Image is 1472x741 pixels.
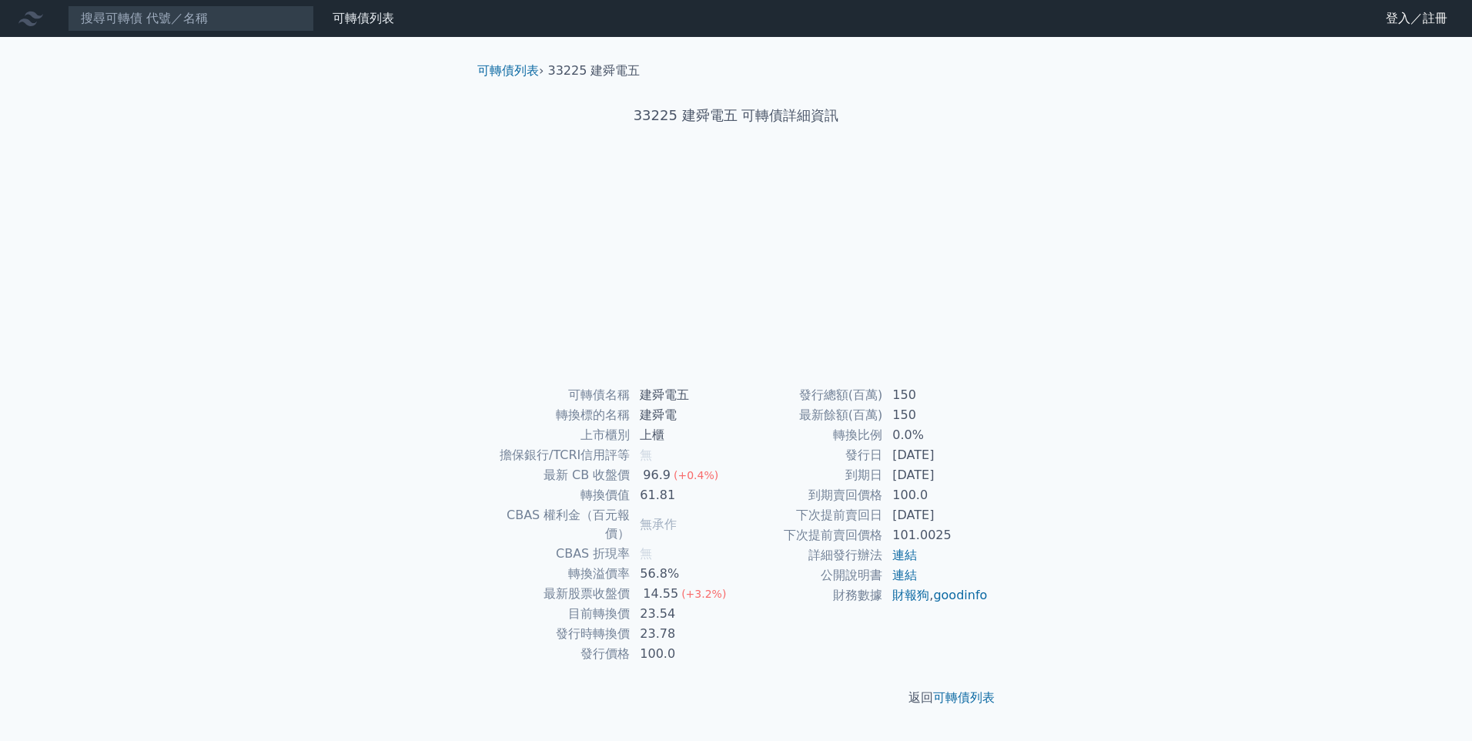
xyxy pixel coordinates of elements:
[640,546,652,561] span: 無
[483,425,631,445] td: 上市櫃別
[736,525,883,545] td: 下次提前賣回價格
[483,505,631,544] td: CBAS 權利金（百元報價）
[883,465,989,485] td: [DATE]
[933,690,995,705] a: 可轉債列表
[477,63,539,78] a: 可轉債列表
[640,466,674,484] div: 96.9
[736,405,883,425] td: 最新餘額(百萬)
[736,445,883,465] td: 發行日
[883,385,989,405] td: 150
[883,505,989,525] td: [DATE]
[548,62,641,80] li: 33225 建舜電五
[631,644,736,664] td: 100.0
[736,545,883,565] td: 詳細發行辦法
[736,425,883,445] td: 轉換比例
[483,385,631,405] td: 可轉債名稱
[483,644,631,664] td: 發行價格
[640,517,677,531] span: 無承作
[483,465,631,485] td: 最新 CB 收盤價
[883,425,989,445] td: 0.0%
[736,505,883,525] td: 下次提前賣回日
[736,465,883,485] td: 到期日
[465,105,1007,126] h1: 33225 建舜電五 可轉債詳細資訊
[483,604,631,624] td: 目前轉換價
[483,445,631,465] td: 擔保銀行/TCRI信用評等
[883,585,989,605] td: ,
[892,548,917,562] a: 連結
[631,624,736,644] td: 23.78
[736,565,883,585] td: 公開說明書
[483,485,631,505] td: 轉換價值
[483,564,631,584] td: 轉換溢價率
[333,11,394,25] a: 可轉債列表
[631,564,736,584] td: 56.8%
[674,469,718,481] span: (+0.4%)
[681,588,726,600] span: (+3.2%)
[736,385,883,405] td: 發行總額(百萬)
[477,62,544,80] li: ›
[892,588,929,602] a: 財報狗
[736,485,883,505] td: 到期賣回價格
[483,584,631,604] td: 最新股票收盤價
[483,405,631,425] td: 轉換標的名稱
[1373,6,1460,31] a: 登入／註冊
[883,525,989,545] td: 101.0025
[933,588,987,602] a: goodinfo
[640,585,681,603] div: 14.55
[465,689,1007,707] p: 返回
[640,448,652,462] span: 無
[631,405,736,425] td: 建舜電
[736,585,883,605] td: 財務數據
[483,544,631,564] td: CBAS 折現率
[892,568,917,582] a: 連結
[631,485,736,505] td: 61.81
[883,485,989,505] td: 100.0
[483,624,631,644] td: 發行時轉換價
[883,405,989,425] td: 150
[68,5,314,32] input: 搜尋可轉債 代號／名稱
[631,425,736,445] td: 上櫃
[631,604,736,624] td: 23.54
[631,385,736,405] td: 建舜電五
[883,445,989,465] td: [DATE]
